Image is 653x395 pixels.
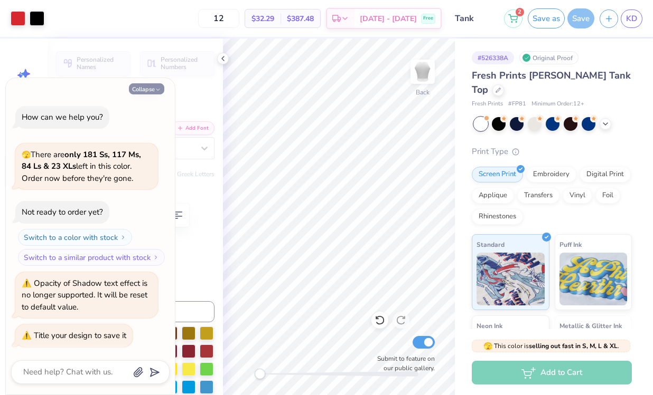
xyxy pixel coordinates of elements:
[371,354,435,373] label: Submit to feature on our public gallery.
[472,188,514,204] div: Applique
[472,167,523,182] div: Screen Print
[447,8,499,29] input: Untitled Design
[516,8,524,16] span: 2
[472,100,503,109] span: Fresh Prints
[120,234,126,240] img: Switch to a color with stock
[416,88,430,97] div: Back
[483,341,619,351] span: This color is .
[472,146,632,158] div: Print Type
[287,13,314,24] span: $387.48
[504,9,523,28] button: 2
[563,188,592,204] div: Vinyl
[255,369,265,379] div: Accessibility label
[529,342,618,350] strong: selling out fast in S, M, L & XL
[477,239,505,250] span: Standard
[360,13,417,24] span: [DATE] - [DATE]
[559,253,628,305] img: Puff Ink
[22,150,31,160] span: 🫣
[477,320,502,331] span: Neon Ink
[18,249,165,266] button: Switch to a similar product with stock
[580,167,631,182] div: Digital Print
[56,51,130,75] button: Personalized Names
[22,149,141,172] strong: only 181 Ss, 117 Ms, 84 Ls & 23 XLs
[148,170,214,178] button: Switch to Greek Letters
[129,83,164,94] button: Collapse
[198,9,239,28] input: – –
[519,51,579,64] div: Original Proof
[161,56,208,71] span: Personalized Numbers
[18,229,132,246] button: Switch to a color with stock
[528,8,565,28] button: Save as
[153,254,159,261] img: Switch to a similar product with stock
[477,253,545,305] img: Standard
[472,69,631,96] span: Fresh Prints [PERSON_NAME] Tank Top
[531,100,584,109] span: Minimum Order: 12 +
[526,167,576,182] div: Embroidery
[251,13,274,24] span: $32.29
[621,9,642,28] a: KD
[412,61,433,82] img: Back
[559,239,582,250] span: Puff Ink
[517,188,559,204] div: Transfers
[22,207,103,217] div: Not ready to order yet?
[423,15,433,22] span: Free
[472,51,514,64] div: # 526338A
[595,188,620,204] div: Foil
[22,277,152,313] div: Opacity of Shadow text effect is no longer supported. It will be reset to default value.
[559,320,622,331] span: Metallic & Glitter Ink
[483,341,492,351] span: 🫣
[140,51,214,75] button: Personalized Numbers
[77,56,124,71] span: Personalized Names
[171,121,214,135] button: Add Font
[22,112,103,122] div: How can we help you?
[508,100,526,109] span: # FP81
[626,13,637,25] span: KD
[472,209,523,225] div: Rhinestones
[34,330,126,341] div: Title your design to save it
[22,149,141,184] span: There are left in this color. Order now before they're gone.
